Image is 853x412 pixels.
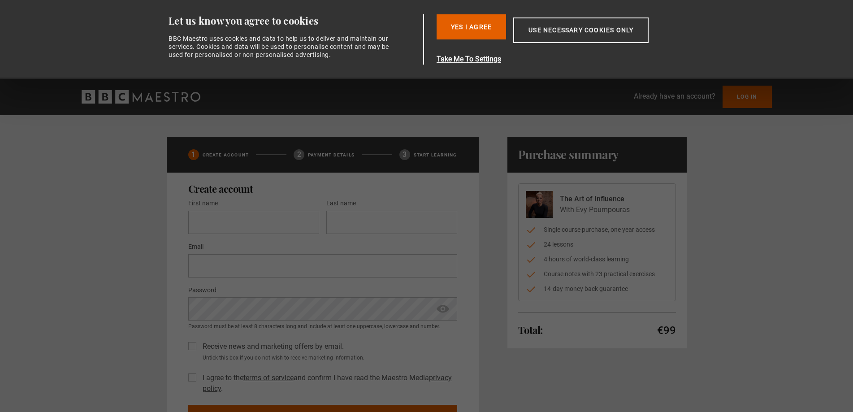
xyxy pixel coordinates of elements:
label: First name [188,198,218,209]
small: Password must be at least 8 characters long and include at least one uppercase, lowercase and num... [188,322,457,330]
li: 24 lessons [526,240,668,249]
a: Log In [723,86,771,108]
label: I agree to the and confirm I have read the Maestro Media . [199,373,457,394]
div: 1 [188,149,199,160]
h2: Total: [518,325,543,335]
p: Already have an account? [634,91,715,102]
li: Single course purchase, one year access [526,225,668,234]
a: terms of service [243,373,294,382]
p: €99 [657,323,676,338]
li: Course notes with 23 practical exercises [526,269,668,279]
li: 4 hours of world-class learning [526,255,668,264]
div: Let us know you agree to cookies [169,14,420,27]
label: Receive news and marketing offers by email. [199,341,344,352]
label: Last name [326,198,356,209]
button: Take Me To Settings [437,54,691,65]
p: With Evy Poumpouras [560,204,630,215]
li: 14-day money back guarantee [526,284,668,294]
p: Start learning [414,152,457,158]
h1: Purchase summary [518,147,619,162]
label: Email [188,242,204,252]
div: 3 [399,149,410,160]
h2: Create account [188,183,457,194]
small: Untick this box if you do not wish to receive marketing information. [199,354,457,362]
svg: BBC Maestro [82,90,200,104]
p: Create Account [203,152,249,158]
p: Payment details [308,152,355,158]
span: show password [436,297,450,321]
label: Password [188,285,216,296]
div: BBC Maestro uses cookies and data to help us to deliver and maintain our services. Cookies and da... [169,35,394,59]
button: Use necessary cookies only [513,17,649,43]
div: 2 [294,149,304,160]
button: Yes I Agree [437,14,506,39]
p: The Art of Influence [560,194,630,204]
